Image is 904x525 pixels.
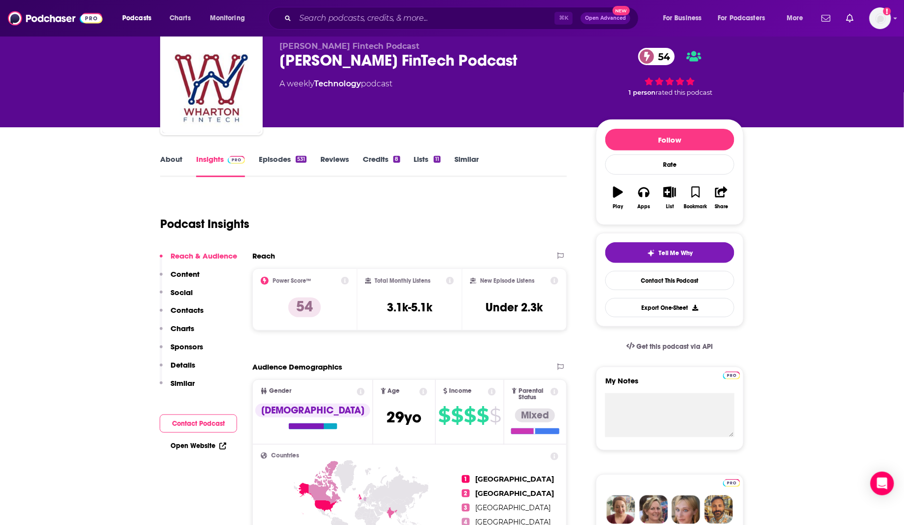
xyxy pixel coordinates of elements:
[486,300,543,315] h3: Under 2.3k
[648,48,675,65] span: 54
[414,154,441,177] a: Lists11
[555,12,573,25] span: ⌘ K
[160,288,193,306] button: Social
[171,288,193,297] p: Social
[489,408,501,423] span: $
[663,11,702,25] span: For Business
[171,324,194,333] p: Charts
[718,11,765,25] span: For Podcasters
[605,154,734,175] div: Rate
[628,89,656,96] span: 1 person
[8,9,103,28] img: Podchaser - Follow, Share and Rate Podcasts
[581,12,630,24] button: Open AdvancedNew
[363,154,400,177] a: Credits8
[656,89,713,96] span: rated this podcast
[203,10,258,26] button: open menu
[638,48,675,65] a: 54
[639,495,668,524] img: Barbara Profile
[870,472,894,495] div: Open Intercom Messenger
[160,360,195,378] button: Details
[869,7,891,29] span: Logged in as cmand-s
[605,376,734,393] label: My Notes
[438,408,450,423] span: $
[450,388,472,394] span: Income
[288,298,321,317] p: 54
[585,16,626,21] span: Open Advanced
[196,154,245,177] a: InsightsPodchaser Pro
[255,404,370,417] div: [DEMOGRAPHIC_DATA]
[160,342,203,360] button: Sponsors
[160,251,237,269] button: Reach & Audience
[171,305,204,315] p: Contacts
[723,478,740,487] a: Pro website
[476,489,555,498] span: [GEOGRAPHIC_DATA]
[320,154,349,177] a: Reviews
[295,10,555,26] input: Search podcasts, credits, & more...
[269,388,291,394] span: Gender
[171,269,200,279] p: Content
[480,277,534,284] h2: New Episode Listens
[228,156,245,164] img: Podchaser Pro
[434,156,441,163] div: 11
[387,300,432,315] h3: 3.1k-5.1k
[723,479,740,487] img: Podchaser Pro
[464,408,476,423] span: $
[278,7,648,30] div: Search podcasts, credits, & more...
[170,11,191,25] span: Charts
[171,251,237,261] p: Reach & Audience
[462,489,470,497] span: 2
[162,35,261,133] img: Wharton FinTech Podcast
[160,154,182,177] a: About
[271,452,299,459] span: Countries
[605,242,734,263] button: tell me why sparkleTell Me Why
[631,180,657,216] button: Apps
[637,342,713,351] span: Get this podcast via API
[160,305,204,324] button: Contacts
[780,10,816,26] button: open menu
[393,156,400,163] div: 8
[723,372,740,379] img: Podchaser Pro
[210,11,245,25] span: Monitoring
[160,269,200,288] button: Content
[605,271,734,290] a: Contact This Podcast
[684,204,707,210] div: Bookmark
[605,298,734,317] button: Export One-Sheet
[607,495,635,524] img: Sydney Profile
[122,11,151,25] span: Podcasts
[115,10,164,26] button: open menu
[314,79,361,88] a: Technology
[818,10,834,27] a: Show notifications dropdown
[647,249,655,257] img: tell me why sparkle
[723,370,740,379] a: Pro website
[883,7,891,15] svg: Add a profile image
[273,277,311,284] h2: Power Score™
[619,335,721,359] a: Get this podcast via API
[657,180,683,216] button: List
[659,249,693,257] span: Tell Me Why
[476,475,555,484] span: [GEOGRAPHIC_DATA]
[388,388,400,394] span: Age
[279,78,392,90] div: A weekly podcast
[672,495,700,524] img: Jules Profile
[160,414,237,433] button: Contact Podcast
[704,495,733,524] img: Jon Profile
[462,475,470,483] span: 1
[259,154,307,177] a: Episodes531
[375,277,431,284] h2: Total Monthly Listens
[160,217,249,231] h1: Podcast Insights
[656,10,714,26] button: open menu
[613,6,630,15] span: New
[712,10,780,26] button: open menu
[387,408,422,427] span: 29 yo
[709,180,734,216] button: Share
[515,409,555,422] div: Mixed
[296,156,307,163] div: 531
[454,154,479,177] a: Similar
[715,204,728,210] div: Share
[519,388,549,401] span: Parental Status
[160,378,195,397] button: Similar
[279,41,419,51] span: [PERSON_NAME] Fintech Podcast
[252,251,275,261] h2: Reach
